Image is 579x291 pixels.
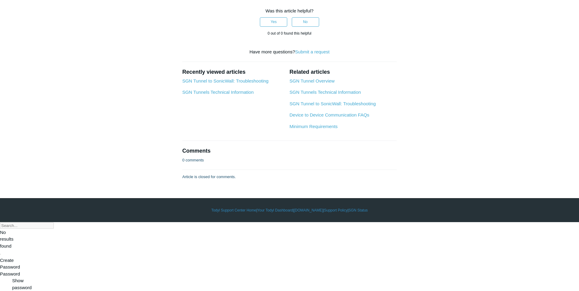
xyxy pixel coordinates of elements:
[182,174,236,180] p: Article is closed for comments.
[260,17,287,26] button: This article was helpful
[289,68,397,76] h2: Related articles
[289,90,361,95] a: SGN Tunnels Technical Information
[289,124,337,129] a: Minimum Requirements
[349,208,368,213] a: SGN Status
[182,49,397,56] div: Have more questions?
[289,101,376,106] a: SGN Tunnel to SonicWall: Troubleshooting
[267,31,311,36] span: 0 out of 0 found this helpful
[324,208,347,213] a: Support Policy
[182,157,204,163] p: 0 comments
[211,208,256,213] a: Todyl Support Center Home
[289,112,369,117] a: Device to Device Communication FAQs
[182,68,284,76] h2: Recently viewed articles
[289,78,334,83] a: SGN Tunnel Overview
[257,208,293,213] a: Your Todyl Dashboard
[182,147,397,155] h2: Comments
[295,49,329,54] a: Submit a request
[294,208,323,213] a: [DOMAIN_NAME]
[182,90,254,95] a: SGN Tunnels Technical Information
[266,8,314,13] span: Was this article helpful?
[182,78,269,83] a: SGN Tunnel to SonicWall: Troubleshooting
[292,17,319,26] button: This article was not helpful
[113,208,466,213] div: | | | |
